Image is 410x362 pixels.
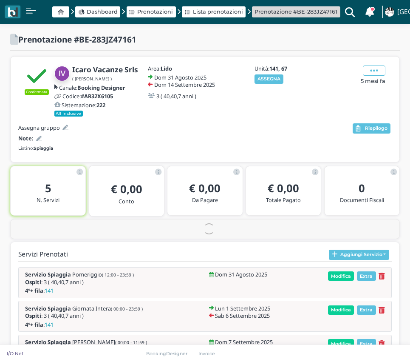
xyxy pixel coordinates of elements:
[62,102,105,108] h5: Sistemazione:
[253,197,314,203] h5: Totale Pagato
[18,134,34,142] b: Note:
[254,74,284,84] button: ASSEGNA
[72,339,147,345] span: [PERSON_NAME]
[18,145,53,151] small: Listino:
[18,251,68,258] h4: Servizi Prenotati
[87,8,118,16] span: Dashboard
[72,65,138,74] b: Icaro Vacanze Srls
[18,35,136,44] h2: Prenotazione #BE-283JZ47161
[25,312,41,319] b: Ospiti
[215,313,270,319] h5: Sab 6 Settembre 2025
[25,321,43,328] b: 4°+ fila
[25,278,41,286] b: Ospiti
[25,288,131,294] h5: :
[102,272,134,278] small: ( 12:00 - 23:59 )
[62,93,113,99] h5: Codice:
[215,305,270,311] h5: Lun 1 Settembre 2025
[193,350,221,357] a: Invoice
[72,271,134,277] span: Pomeriggio
[8,7,17,17] img: logo
[141,350,193,357] a: BookingDesigner
[54,85,125,91] a: Canale:Booking Designer
[329,250,389,260] button: Aggiungi Servizio
[25,338,71,346] b: Servizio Spiaggia
[81,92,113,100] b: #AR32X6105
[254,8,337,16] a: Prenotazione #BE-283JZ47161
[72,305,143,311] span: Giornata Intera
[54,111,83,117] small: All Inclusive
[25,89,49,94] small: Confermata
[45,322,54,328] span: 141
[328,305,354,315] span: Modifica
[328,271,354,281] span: Modifica
[45,181,51,196] b: 5
[154,74,206,80] h5: Dom 31 Agosto 2025
[185,8,243,16] a: Lista prenotazioni
[365,125,387,131] span: Riepilogo
[359,181,365,196] b: 0
[174,197,235,203] h5: Da Pagare
[254,66,344,71] h5: Unità:
[193,8,243,16] span: Lista prenotazioni
[268,181,299,196] b: € 0,00
[137,8,173,16] span: Prenotazioni
[331,197,393,203] h5: Documenti Fiscali
[161,65,172,72] b: Lido
[189,181,221,196] b: € 0,00
[45,288,54,294] span: 141
[54,66,70,81] img: Icaro Vacanze Srls
[5,350,25,357] p: I/O Net
[59,85,125,91] h5: Canale:
[18,125,60,131] h5: Assegna gruppo
[72,76,112,82] small: ( [PERSON_NAME] )
[154,82,215,88] h5: Dom 14 Settembre 2025
[328,339,354,348] span: Modifica
[269,65,287,72] b: 141, 67
[17,197,79,203] h5: N. Servizi
[215,271,267,277] h5: Dom 31 Agosto 2025
[34,145,53,151] b: Spiaggia
[54,93,113,99] a: Codice:#AR32X6105
[96,198,157,204] h5: Conto
[361,77,385,85] span: 5 mesi fa
[96,101,105,109] b: 222
[78,8,118,16] a: Dashboard
[350,336,403,355] iframe: Help widget launcher
[215,339,273,345] h5: Dom 7 Settembre 2025
[25,287,43,294] b: 4°+ fila
[25,271,71,278] b: Servizio Spiaggia
[115,339,147,345] small: ( 00:00 - 11:59 )
[111,306,143,312] small: ( 00:00 - 23:59 )
[148,66,237,71] h5: Area:
[77,84,125,91] b: Booking Designer
[25,305,71,312] b: Servizio Spiaggia
[25,322,131,328] h5: :
[156,93,196,99] h5: 3 ( 40,40,7 anni )
[353,123,390,134] button: Riepilogo
[385,7,394,17] img: ...
[357,271,376,281] span: Extra
[357,305,376,315] span: Extra
[111,182,142,197] b: € 0,00
[129,8,173,16] a: Prenotazioni
[25,279,134,285] h5: : 3 ( 40,40,7 anni )
[25,313,143,319] h5: : 3 ( 40,40,7 anni )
